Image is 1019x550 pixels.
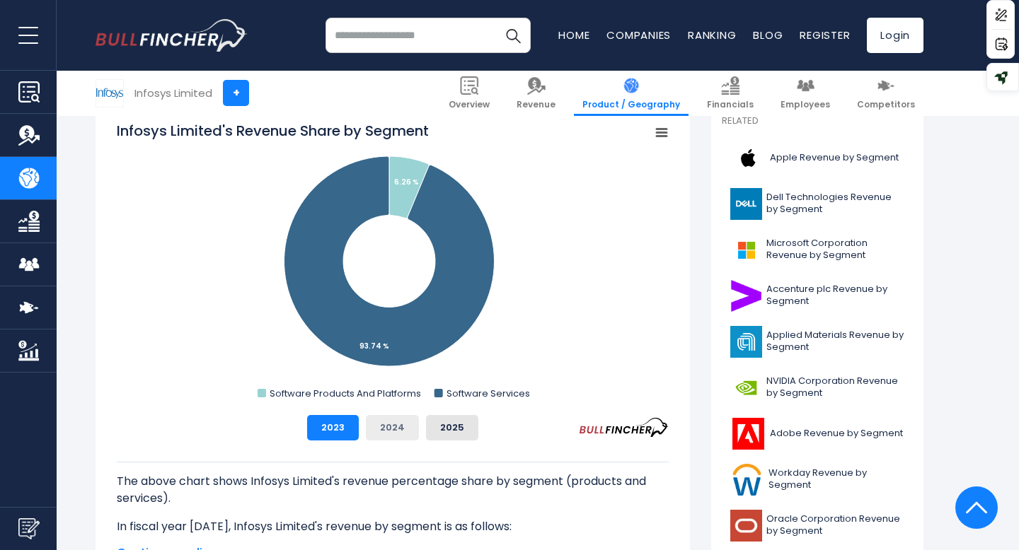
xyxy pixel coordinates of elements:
button: 2023 [307,415,359,440]
a: Product / Geography [574,71,689,116]
a: Workday Revenue by Segment [722,460,913,499]
tspan: Infosys Limited's Revenue Share by Segment [117,121,429,141]
a: Financials [698,71,762,116]
a: Apple Revenue by Segment [722,139,913,177]
button: 2024 [366,415,419,440]
a: + [223,80,249,106]
a: Ranking [688,28,736,42]
span: Workday Revenue by Segment [768,467,904,491]
a: Blog [753,28,783,42]
a: Dell Technologies Revenue by Segment [722,185,913,223]
span: Microsoft Corporation Revenue by Segment [766,238,904,262]
img: MSFT logo [730,234,762,266]
a: Login [867,18,923,53]
span: Financials [707,99,754,110]
img: NVDA logo [730,372,762,404]
a: Go to homepage [96,19,248,52]
span: Employees [781,99,830,110]
svg: Infosys Limited's Revenue Share by Segment [117,121,669,404]
span: Apple Revenue by Segment [770,152,899,164]
div: Infosys Limited [134,85,212,101]
text: Software Services [447,387,530,400]
p: In fiscal year [DATE], Infosys Limited's revenue by segment is as follows: [117,518,669,535]
img: DELL logo [730,188,762,220]
img: AMAT logo [730,326,762,358]
a: Revenue [508,71,564,116]
span: Applied Materials Revenue by Segment [766,329,904,353]
span: Competitors [857,99,915,110]
img: ORCL logo [730,510,762,542]
span: Accenture plc Revenue by Segment [766,283,904,308]
a: Accenture plc Revenue by Segment [722,276,913,315]
button: Search [495,18,531,53]
tspan: 93.74 % [359,341,389,351]
img: ADBE logo [730,418,766,450]
img: INFY logo [96,80,123,107]
span: Overview [449,99,490,110]
a: Overview [440,71,498,116]
a: Microsoft Corporation Revenue by Segment [722,230,913,269]
span: Oracle Corporation Revenue by Segment [766,513,904,537]
span: Revenue [517,99,555,110]
a: Competitors [848,71,923,116]
p: The above chart shows Infosys Limited's revenue percentage share by segment (products and services). [117,473,669,507]
span: Product / Geography [582,99,680,110]
a: Home [558,28,589,42]
a: NVIDIA Corporation Revenue by Segment [722,368,913,407]
a: Employees [772,71,839,116]
p: Related [722,115,913,127]
a: Companies [606,28,671,42]
text: Software Products And Platforms [270,387,421,400]
img: AAPL logo [730,142,766,174]
img: WDAY logo [730,464,764,496]
span: NVIDIA Corporation Revenue by Segment [766,375,904,399]
a: Adobe Revenue by Segment [722,414,913,453]
a: Oracle Corporation Revenue by Segment [722,506,913,545]
a: Register [800,28,850,42]
span: Dell Technologies Revenue by Segment [766,192,904,216]
span: Adobe Revenue by Segment [770,428,903,440]
img: bullfincher logo [96,19,248,52]
button: 2025 [426,415,478,440]
tspan: 6.26 % [394,177,419,187]
a: Applied Materials Revenue by Segment [722,322,913,361]
img: ACN logo [730,280,762,312]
